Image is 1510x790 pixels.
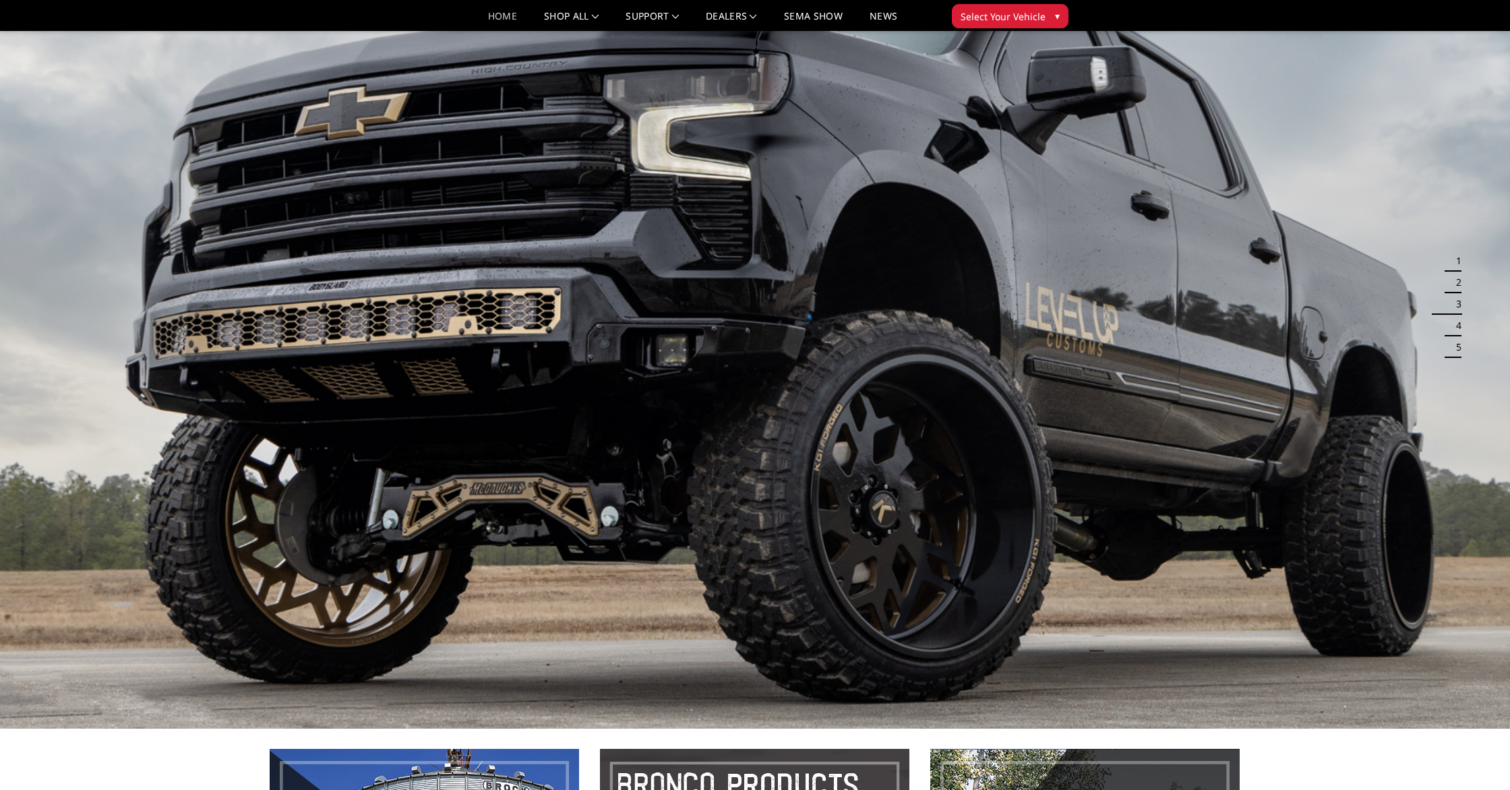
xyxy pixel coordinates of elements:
[1443,725,1510,790] iframe: Chat Widget
[1055,9,1060,23] span: ▾
[544,11,599,31] a: shop all
[1448,315,1461,336] button: 4 of 5
[1448,336,1461,358] button: 5 of 5
[488,11,517,31] a: Home
[1448,250,1461,272] button: 1 of 5
[870,11,897,31] a: News
[1448,293,1461,315] button: 3 of 5
[784,11,843,31] a: SEMA Show
[626,11,679,31] a: Support
[706,11,757,31] a: Dealers
[952,4,1068,28] button: Select Your Vehicle
[961,9,1046,24] span: Select Your Vehicle
[1448,272,1461,293] button: 2 of 5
